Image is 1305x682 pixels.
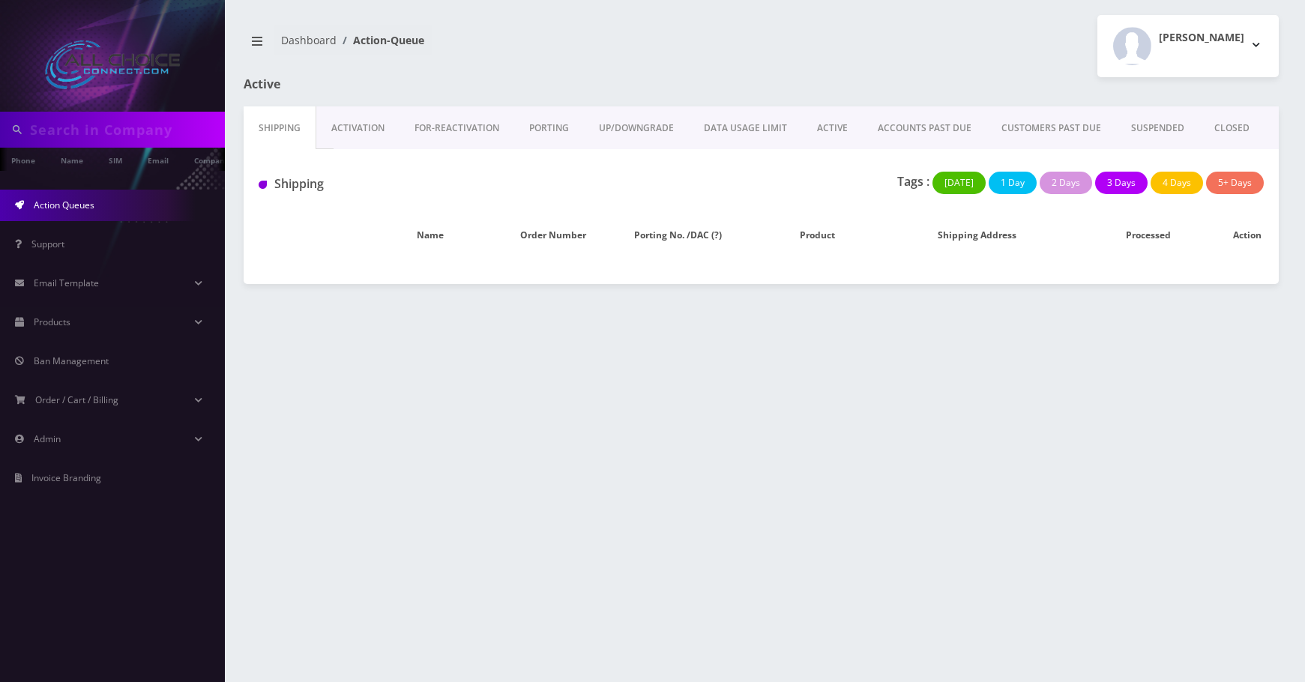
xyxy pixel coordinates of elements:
a: ACTIVE [802,106,863,150]
a: CLOSED [1199,106,1265,150]
th: Processed [1082,214,1215,257]
a: FOR-REActivation [400,106,514,150]
a: SUSPENDED [1116,106,1199,150]
a: Name [53,148,91,171]
a: DATA USAGE LIMIT [689,106,802,150]
a: UP/DOWNGRADE [584,106,689,150]
button: 1 Day [989,172,1037,194]
span: Email Template [34,277,99,289]
button: [DATE] [932,172,986,194]
p: Tags : [897,172,929,190]
h2: [PERSON_NAME] [1159,31,1244,44]
img: All Choice Connect [45,40,180,89]
a: CUSTOMERS PAST DUE [986,106,1116,150]
nav: breadcrumb [244,25,750,67]
th: Name [347,214,513,257]
h1: Active [244,77,573,91]
li: Action-Queue [337,32,424,48]
th: Action [1215,214,1279,257]
span: Support [31,238,64,250]
a: SIM [101,148,130,171]
span: Admin [34,432,61,445]
span: Order / Cart / Billing [35,393,118,406]
th: Porting No. /DAC (?) [627,214,762,257]
a: Activation [316,106,400,150]
button: 3 Days [1095,172,1148,194]
a: Email [140,148,176,171]
span: Invoice Branding [31,471,101,484]
button: 5+ Days [1206,172,1264,194]
span: Ban Management [34,354,109,367]
th: Product [761,214,872,257]
span: Action Queues [34,199,94,211]
h1: Shipping [259,177,579,191]
th: Order Number [513,214,627,257]
a: ACCOUNTS PAST DUE [863,106,986,150]
button: [PERSON_NAME] [1097,15,1279,77]
a: PORTING [514,106,584,150]
button: 4 Days [1151,172,1203,194]
span: Products [34,316,70,328]
a: Dashboard [281,33,337,47]
a: Shipping [244,106,316,150]
th: Shipping Address [873,214,1082,257]
input: Search in Company [30,115,221,144]
img: Shipping [259,181,267,189]
a: Phone [4,148,43,171]
button: 2 Days [1040,172,1092,194]
a: Company [187,148,237,171]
